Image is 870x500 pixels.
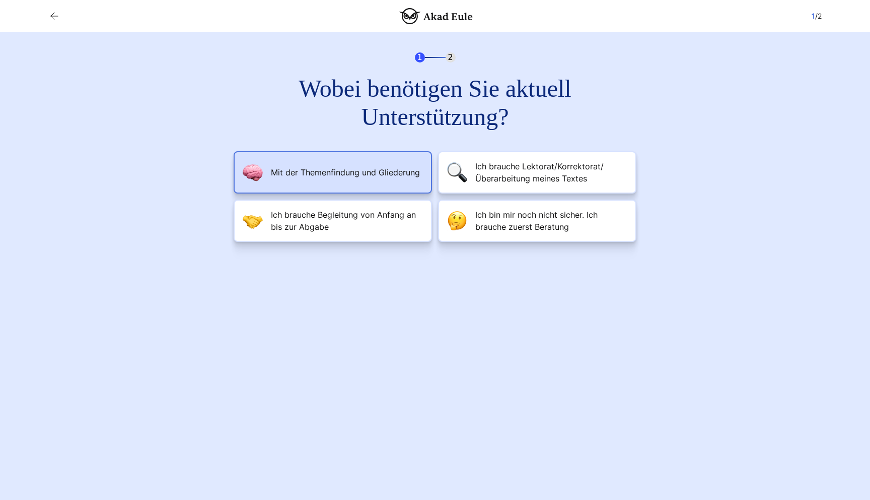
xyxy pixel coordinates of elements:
[271,166,420,178] span: Mit der Themenfindung und Gliederung
[475,160,627,184] span: Ich brauche Lektorat/Korrektorat/Überarbeitung meines Textes
[812,10,822,22] div: /
[271,209,423,233] span: Ich brauche Begleitung von Anfang an bis zur Abgabe
[254,75,616,131] h2: Wobei benötigen Sie aktuell Unterstützung?
[812,12,815,20] span: 1
[446,52,456,62] span: 2
[415,52,425,62] span: 1
[818,12,822,20] span: 2
[475,209,627,233] span: Ich bin mir noch nicht sicher. Ich brauche zuerst Beratung
[399,8,473,24] img: logo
